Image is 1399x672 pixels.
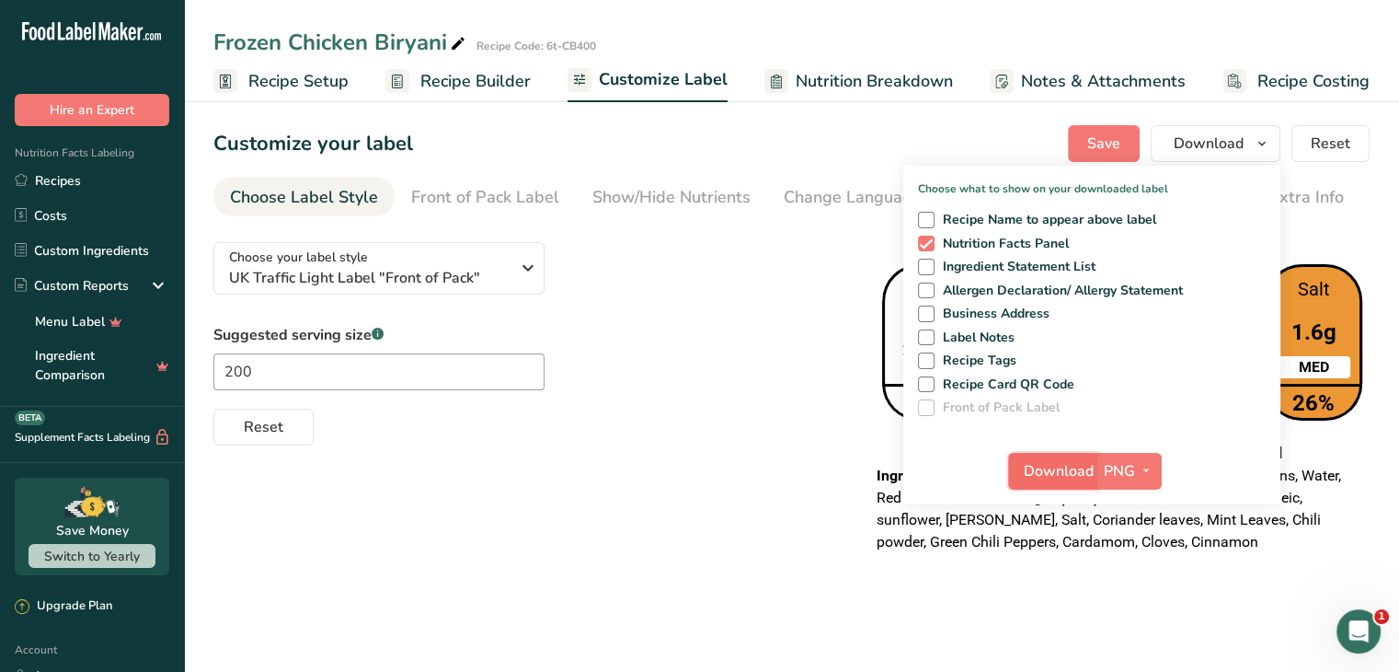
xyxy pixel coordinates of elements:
span: Reset [1311,133,1350,155]
span: Recipe Setup [248,69,349,94]
a: Recipe Costing [1222,61,1370,102]
h1: Customize your label [213,129,413,159]
div: Front of Pack Label [411,185,559,210]
span: Recipe Costing [1257,69,1370,94]
span: Front of Pack Label [935,400,1061,416]
span: Label Notes [935,330,1015,346]
b: (Milk) [1060,489,1099,506]
span: Recipe Name to appear above label [935,212,1157,228]
p: 256Kcal [885,339,977,362]
span: Notes & Attachments [1021,69,1186,94]
div: Custom Reports [15,276,129,295]
span: Nutrition Facts Panel [935,236,1070,252]
span: Download [1174,133,1244,155]
div: Label Extra Info [1221,185,1344,210]
p: 26% [1267,387,1359,420]
div: MED [1277,356,1350,378]
span: 1 [1374,609,1389,624]
span: Ingredients: [877,467,957,484]
label: Suggested serving size [213,324,545,346]
span: Recipe Card QR Code [935,377,1075,393]
button: Choose your label style UK Traffic Light Label "Front of Pack" [213,242,545,295]
span: Business Address [935,306,1050,322]
button: Reset [1291,125,1370,162]
button: Hire an Expert [15,94,169,126]
button: PNG [1098,453,1162,490]
span: Recipe Builder [420,69,531,94]
p: 13% [885,387,977,420]
div: Show/Hide Nutrients [592,185,751,210]
p: Energy [885,276,977,304]
button: Reset [213,409,314,446]
span: Save [1087,133,1120,155]
p: Choose what to show on your downloaded label [903,166,1280,197]
button: Download [1008,453,1098,490]
span: Nutrition Breakdown [796,69,953,94]
p: Salt [1267,276,1359,304]
span: Choose your label style [229,248,368,267]
span: Recipe Tags [935,353,1017,369]
div: Choose Label Style [230,185,378,210]
div: Recipe Code: 6t-CB400 [476,38,596,54]
div: Frozen Chicken Biryani [213,26,469,59]
iframe: Intercom live chat [1336,609,1381,654]
span: UK Traffic Light Label "Front of Pack" [229,267,510,289]
span: Allergen Declaration/ Allergy Statement [935,283,1184,299]
a: Nutrition Breakdown [764,61,953,102]
button: Download [1151,125,1280,162]
div: BETA [15,411,45,425]
a: Notes & Attachments [990,61,1186,102]
button: Save [1068,125,1140,162]
a: Customize Label [568,59,728,103]
div: Save Money [56,521,129,540]
div: Upgrade Plan [15,597,112,616]
span: Customize Label [599,67,728,92]
button: Switch to Yearly [29,544,155,568]
span: Reset [244,416,283,438]
a: Recipe Setup [213,61,349,102]
span: Ingredient Statement List [935,259,1096,275]
span: Chicken Drumstick, Basmati Rice, uncooked, Onions, Water, Red Tomatoes, Greek Yogurt , Garlic, Oi... [877,467,1341,550]
p: 1.6g [1267,316,1359,349]
span: PNG [1104,460,1135,482]
div: Change Language [784,185,922,210]
span: Download [1024,460,1094,482]
span: Switch to Yearly [44,548,140,565]
a: Recipe Builder [385,61,531,102]
p: 1072KJ [885,316,977,339]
